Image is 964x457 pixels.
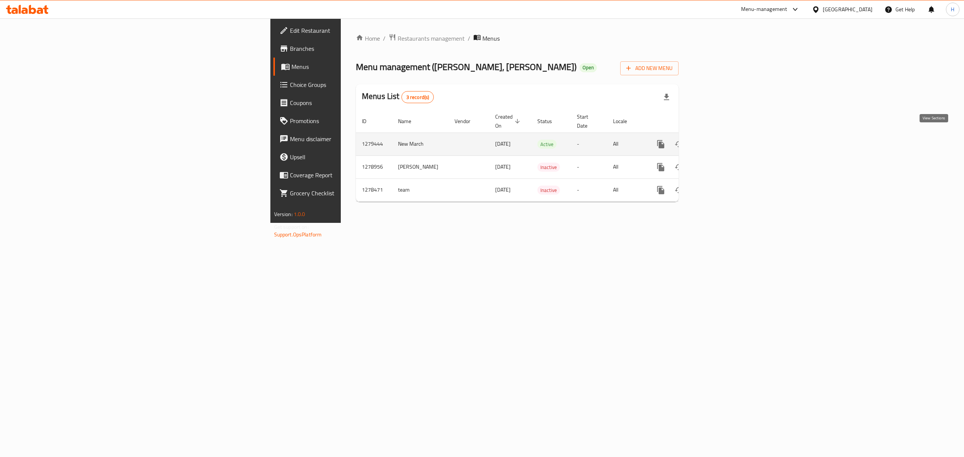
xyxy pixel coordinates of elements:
[537,117,562,126] span: Status
[362,91,434,103] h2: Menus List
[626,64,673,73] span: Add New Menu
[290,116,426,125] span: Promotions
[537,186,560,195] span: Inactive
[290,171,426,180] span: Coverage Report
[294,209,305,219] span: 1.0.0
[670,181,688,199] button: Change Status
[580,64,597,71] span: Open
[455,117,480,126] span: Vendor
[468,34,470,43] li: /
[607,133,646,155] td: All
[290,98,426,107] span: Coupons
[273,58,432,76] a: Menus
[657,88,676,106] div: Export file
[741,5,787,14] div: Menu-management
[620,61,679,75] button: Add New Menu
[495,112,522,130] span: Created On
[652,158,670,176] button: more
[273,148,432,166] a: Upsell
[290,189,426,198] span: Grocery Checklist
[356,34,679,43] nav: breadcrumb
[290,44,426,53] span: Branches
[482,34,500,43] span: Menus
[537,140,557,149] span: Active
[290,26,426,35] span: Edit Restaurant
[356,110,730,202] table: enhanced table
[495,185,511,195] span: [DATE]
[273,184,432,202] a: Grocery Checklist
[495,139,511,149] span: [DATE]
[273,166,432,184] a: Coverage Report
[577,112,598,130] span: Start Date
[274,230,322,239] a: Support.OpsPlatform
[607,155,646,178] td: All
[273,112,432,130] a: Promotions
[362,117,376,126] span: ID
[670,158,688,176] button: Change Status
[273,21,432,40] a: Edit Restaurant
[273,94,432,112] a: Coupons
[652,181,670,199] button: more
[273,130,432,148] a: Menu disclaimer
[291,62,426,71] span: Menus
[607,178,646,201] td: All
[571,178,607,201] td: -
[537,163,560,172] span: Inactive
[823,5,872,14] div: [GEOGRAPHIC_DATA]
[274,222,309,232] span: Get support on:
[571,133,607,155] td: -
[398,117,421,126] span: Name
[571,155,607,178] td: -
[670,135,688,153] button: Change Status
[580,63,597,72] div: Open
[273,76,432,94] a: Choice Groups
[290,134,426,143] span: Menu disclaimer
[273,40,432,58] a: Branches
[951,5,954,14] span: H
[401,91,434,103] div: Total records count
[613,117,637,126] span: Locale
[652,135,670,153] button: more
[646,110,730,133] th: Actions
[274,209,293,219] span: Version:
[290,152,426,161] span: Upsell
[356,58,577,75] span: Menu management ( [PERSON_NAME], [PERSON_NAME] )
[402,94,434,101] span: 3 record(s)
[290,80,426,89] span: Choice Groups
[495,162,511,172] span: [DATE]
